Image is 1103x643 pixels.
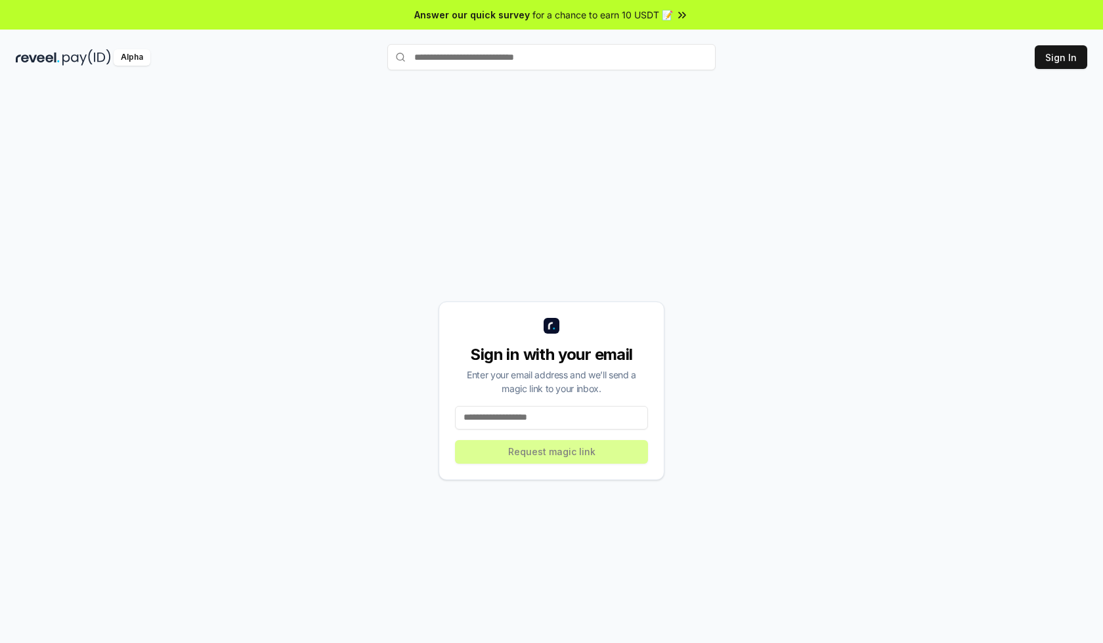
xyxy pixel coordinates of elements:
[16,49,60,66] img: reveel_dark
[455,344,648,365] div: Sign in with your email
[532,8,673,22] span: for a chance to earn 10 USDT 📝
[455,368,648,395] div: Enter your email address and we’ll send a magic link to your inbox.
[62,49,111,66] img: pay_id
[544,318,559,334] img: logo_small
[114,49,150,66] div: Alpha
[1035,45,1087,69] button: Sign In
[414,8,530,22] span: Answer our quick survey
